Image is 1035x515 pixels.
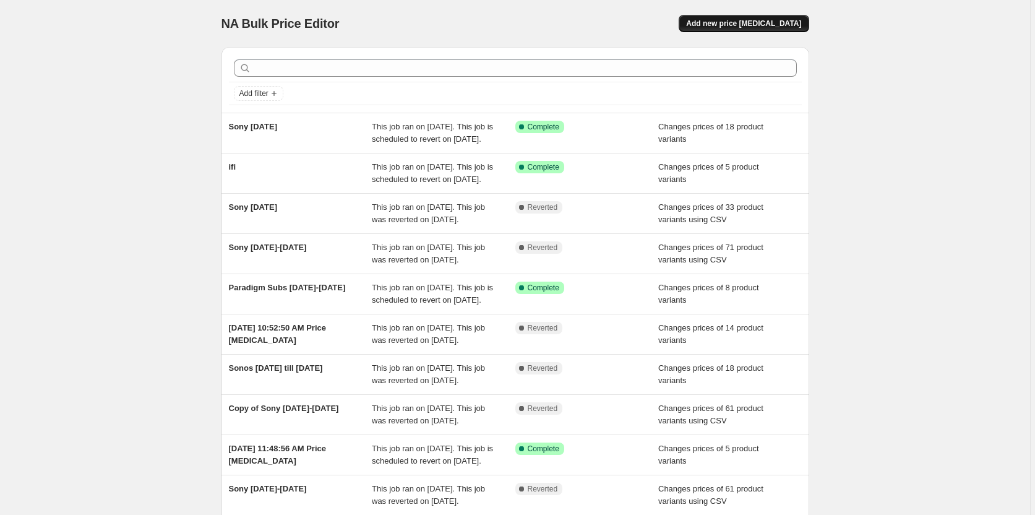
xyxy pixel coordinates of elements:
[229,363,323,373] span: Sonos [DATE] till [DATE]
[658,484,763,506] span: Changes prices of 61 product variants using CSV
[658,202,763,224] span: Changes prices of 33 product variants using CSV
[528,122,559,132] span: Complete
[528,162,559,172] span: Complete
[372,243,485,264] span: This job ran on [DATE]. This job was reverted on [DATE].
[658,283,759,305] span: Changes prices of 8 product variants
[229,484,307,493] span: Sony [DATE]-[DATE]
[658,162,759,184] span: Changes prices of 5 product variants
[229,283,346,292] span: Paradigm Subs [DATE]-[DATE]
[372,404,485,425] span: This job ran on [DATE]. This job was reverted on [DATE].
[679,15,809,32] button: Add new price [MEDICAL_DATA]
[229,404,339,413] span: Copy of Sony [DATE]-[DATE]
[372,122,493,144] span: This job ran on [DATE]. This job is scheduled to revert on [DATE].
[528,243,558,253] span: Reverted
[528,444,559,454] span: Complete
[372,202,485,224] span: This job ran on [DATE]. This job was reverted on [DATE].
[229,122,277,131] span: Sony [DATE]
[372,363,485,385] span: This job ran on [DATE]. This job was reverted on [DATE].
[528,484,558,494] span: Reverted
[658,323,763,345] span: Changes prices of 14 product variants
[229,202,277,212] span: Sony [DATE]
[372,444,493,465] span: This job ran on [DATE]. This job is scheduled to revert on [DATE].
[686,19,801,28] span: Add new price [MEDICAL_DATA]
[658,243,763,264] span: Changes prices of 71 product variants using CSV
[658,404,763,425] span: Changes prices of 61 product variants using CSV
[658,444,759,465] span: Changes prices of 5 product variants
[372,162,493,184] span: This job ran on [DATE]. This job is scheduled to revert on [DATE].
[372,484,485,506] span: This job ran on [DATE]. This job was reverted on [DATE].
[528,283,559,293] span: Complete
[372,323,485,345] span: This job ran on [DATE]. This job was reverted on [DATE].
[239,89,268,98] span: Add filter
[229,323,327,345] span: [DATE] 10:52:50 AM Price [MEDICAL_DATA]
[528,363,558,373] span: Reverted
[229,243,307,252] span: Sony [DATE]-[DATE]
[528,323,558,333] span: Reverted
[234,86,283,101] button: Add filter
[658,363,763,385] span: Changes prices of 18 product variants
[221,17,340,30] span: NA Bulk Price Editor
[229,162,236,171] span: ifi
[229,444,327,465] span: [DATE] 11:48:56 AM Price [MEDICAL_DATA]
[372,283,493,305] span: This job ran on [DATE]. This job is scheduled to revert on [DATE].
[528,404,558,413] span: Reverted
[528,202,558,212] span: Reverted
[658,122,763,144] span: Changes prices of 18 product variants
